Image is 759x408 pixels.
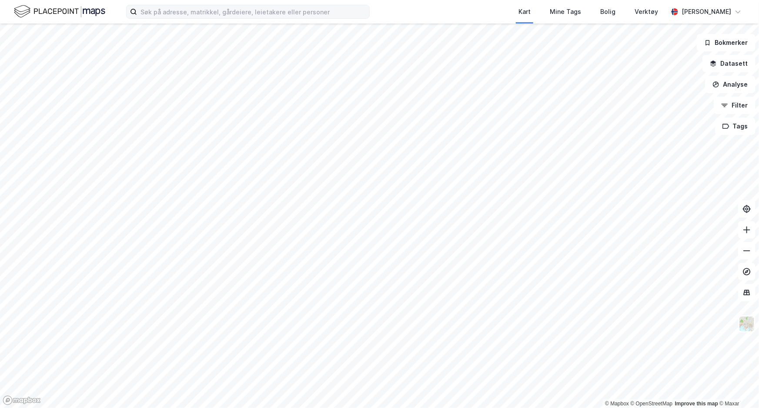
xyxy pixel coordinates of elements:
div: Kontrollprogram for chat [716,366,759,408]
a: Mapbox homepage [3,395,41,405]
a: OpenStreetMap [631,401,673,407]
button: Filter [714,97,756,114]
div: Bolig [600,7,615,17]
div: Kart [518,7,531,17]
a: Improve this map [675,401,718,407]
button: Analyse [705,76,756,93]
input: Søk på adresse, matrikkel, gårdeiere, leietakere eller personer [137,5,369,18]
a: Mapbox [605,401,629,407]
div: Mine Tags [550,7,581,17]
button: Datasett [702,55,756,72]
div: [PERSON_NAME] [682,7,731,17]
button: Tags [715,118,756,135]
img: Z [739,316,755,332]
img: logo.f888ab2527a4732fd821a326f86c7f29.svg [14,4,105,19]
div: Verktøy [635,7,658,17]
iframe: Chat Widget [716,366,759,408]
button: Bokmerker [697,34,756,51]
